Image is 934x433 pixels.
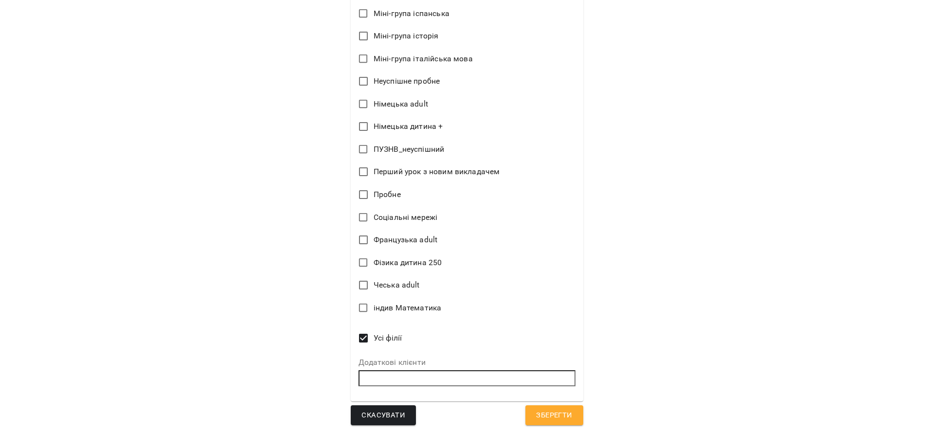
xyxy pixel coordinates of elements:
[374,166,500,178] span: Перший урок з новим викладачем
[374,234,437,246] span: Французька adult
[374,8,449,19] span: Міні-група іспанська
[359,359,575,366] label: Додаткові клієнти
[536,409,572,422] span: Зберегти
[374,75,440,87] span: Неуспішне пробне
[374,98,428,110] span: Німецька adult
[525,405,583,426] button: Зберегти
[374,302,441,314] span: індив Математика
[351,405,416,426] button: Скасувати
[374,30,439,42] span: Міні-група історія
[374,121,443,132] span: Німецька дитина +
[374,332,402,344] span: Усі філії
[374,279,420,291] span: Чеська adult
[374,144,444,155] span: ПУЗНВ_неуспішний
[374,53,473,65] span: Міні-група італійська мова
[361,409,405,422] span: Скасувати
[374,257,442,269] span: Фізика дитина 250
[374,189,401,200] span: Пробне
[374,212,437,223] span: Соціальні мережі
